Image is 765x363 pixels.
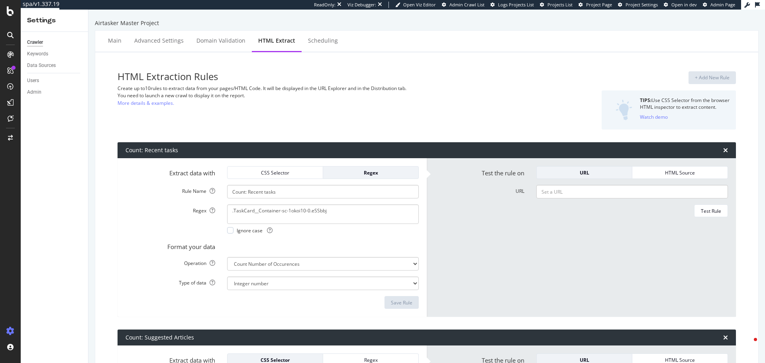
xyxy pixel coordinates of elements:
button: Watch demo [640,110,668,123]
div: HTML Extract [258,37,295,45]
div: + Add New Rule [695,74,730,81]
div: ReadOnly: [314,2,335,8]
a: Projects List [540,2,573,8]
span: Logs Projects List [498,2,534,8]
div: times [723,147,728,153]
button: Test Rule [694,204,728,217]
h3: HTML Extraction Rules [118,71,526,82]
input: Provide a name [227,185,419,198]
label: Type of data [120,277,221,286]
a: Project Settings [618,2,658,8]
div: Count: Suggested Articles [126,334,194,341]
div: Save Rule [391,299,412,306]
button: Save Rule [384,296,419,309]
span: Project Settings [626,2,658,8]
span: Open Viz Editor [403,2,436,8]
div: HTML inspector to extract content. [640,104,730,110]
a: Keywords [27,50,82,58]
a: Admin Page [703,2,735,8]
div: Scheduling [308,37,338,45]
button: URL [536,166,632,179]
span: Ignore case [237,227,273,234]
a: Admin [27,88,82,96]
a: Admin Crawl List [442,2,484,8]
label: Operation [120,257,221,267]
button: + Add New Rule [688,71,736,84]
span: Project Page [586,2,612,8]
div: Settings [27,16,82,25]
span: Admin Page [710,2,735,8]
div: Advanced Settings [134,37,184,45]
div: Main [108,37,122,45]
div: Test Rule [701,208,721,214]
button: Regex [323,166,419,179]
button: HTML Source [632,166,728,179]
div: Domain Validation [196,37,245,45]
a: Users [27,77,82,85]
div: Crawler [27,38,43,47]
label: URL [429,185,530,194]
div: Viz Debugger: [347,2,376,8]
span: Projects List [547,2,573,8]
iframe: Intercom live chat [738,336,757,355]
div: Create up to 10 rules to extract data from your pages/HTML Code. It will be displayed in the URL ... [118,85,526,92]
div: Airtasker Master Project [95,19,759,27]
span: Admin Crawl List [449,2,484,8]
label: Format your data [120,240,221,251]
div: Watch demo [640,114,668,120]
a: Data Sources [27,61,82,70]
img: DZQOUYU0WpgAAAAASUVORK5CYII= [616,100,632,120]
span: Open in dev [671,2,697,8]
input: Set a URL [536,185,728,198]
div: Users [27,77,39,85]
div: CSS Selector [234,169,316,176]
div: Use CSS Selector from the browser [640,97,730,104]
label: Extract data with [120,166,221,177]
a: Crawler [27,38,82,47]
a: Project Page [579,2,612,8]
button: CSS Selector [227,166,323,179]
a: More details & examples. [118,99,174,107]
label: Regex [120,204,221,214]
div: Data Sources [27,61,56,70]
a: Logs Projects List [490,2,534,8]
div: Regex [330,169,412,176]
div: You need to launch a new crawl to display it on the report. [118,92,526,99]
div: HTML Source [639,169,721,176]
div: Count: Recent tasks [126,146,178,154]
div: Admin [27,88,41,96]
div: times [723,334,728,341]
div: Keywords [27,50,48,58]
a: Open in dev [664,2,697,8]
label: Rule Name [120,185,221,194]
label: Test the rule on [429,166,530,177]
textarea: .TaskCard__Container-sc-1okoi10-0.eSSbbj [227,204,419,224]
a: Open Viz Editor [395,2,436,8]
strong: TIPS: [640,97,651,104]
div: URL [543,169,626,176]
